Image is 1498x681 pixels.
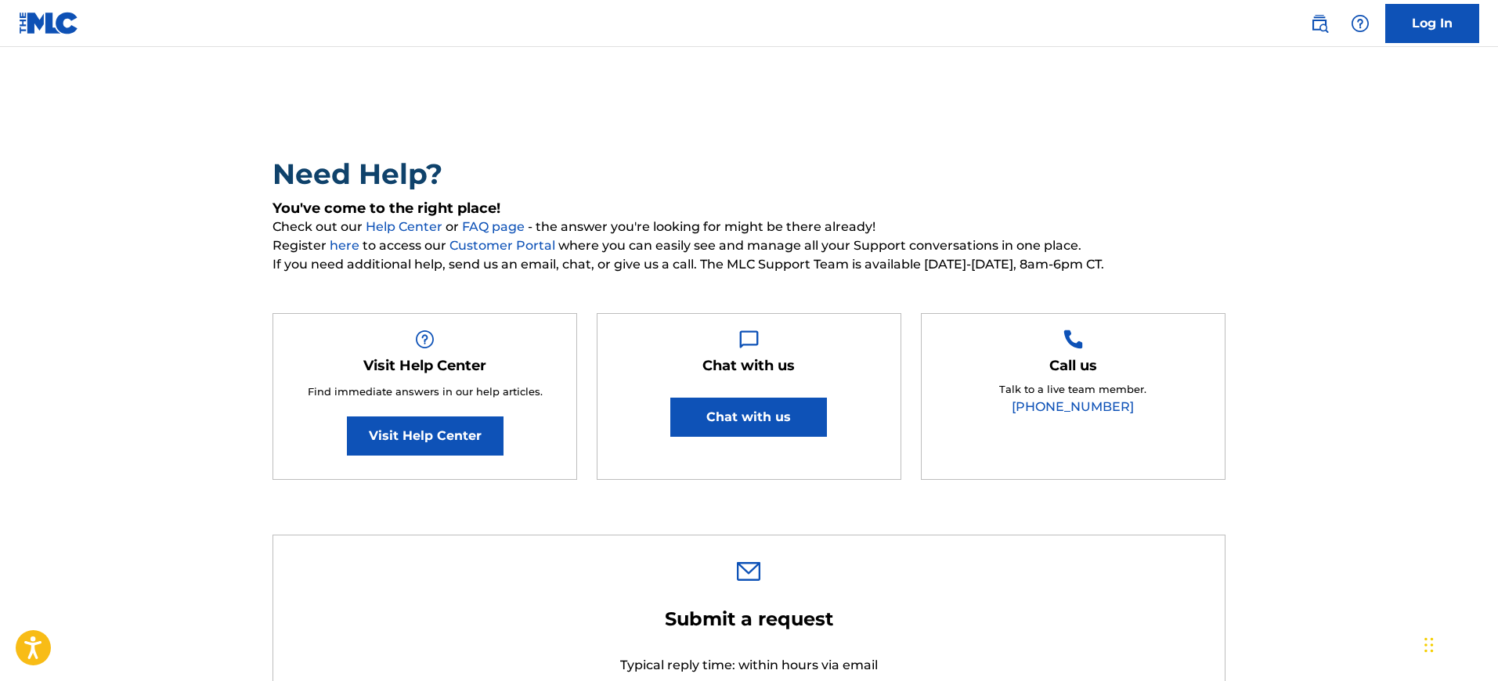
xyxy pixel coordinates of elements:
[1420,606,1498,681] iframe: Chat Widget
[1304,8,1335,39] a: Public Search
[347,416,504,456] a: Visit Help Center
[449,238,558,253] a: Customer Portal
[1420,606,1498,681] div: Widget de chat
[737,562,760,581] img: 0ff00501b51b535a1dc6.svg
[561,607,937,631] h2: Submit a request
[273,200,1225,218] h5: You've come to the right place!
[1049,357,1097,375] h5: Call us
[273,157,1225,192] h2: Need Help?
[999,382,1146,398] p: Talk to a live team member.
[1385,4,1479,43] a: Log In
[1310,14,1329,33] img: search
[620,658,878,672] span: Typical reply time: within hours via email
[415,330,435,349] img: Help Box Image
[273,255,1225,274] span: If you need additional help, send us an email, chat, or give us a call. The MLC Support Team is a...
[462,219,528,234] a: FAQ page
[739,330,759,349] img: Help Box Image
[330,238,363,253] a: here
[1424,622,1434,668] div: Glisser
[366,219,446,234] a: Help Center
[19,12,79,34] img: MLC Logo
[1345,8,1376,39] div: Help
[702,357,795,375] h5: Chat with us
[1351,14,1370,33] img: help
[1063,330,1083,349] img: Help Box Image
[670,398,827,437] button: Chat with us
[273,236,1225,255] span: Register to access our where you can easily see and manage all your Support conversations in one ...
[1012,399,1134,414] a: [PHONE_NUMBER]
[363,357,486,375] h5: Visit Help Center
[273,218,1225,236] span: Check out our or - the answer you're looking for might be there already!
[308,385,543,398] span: Find immediate answers in our help articles.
